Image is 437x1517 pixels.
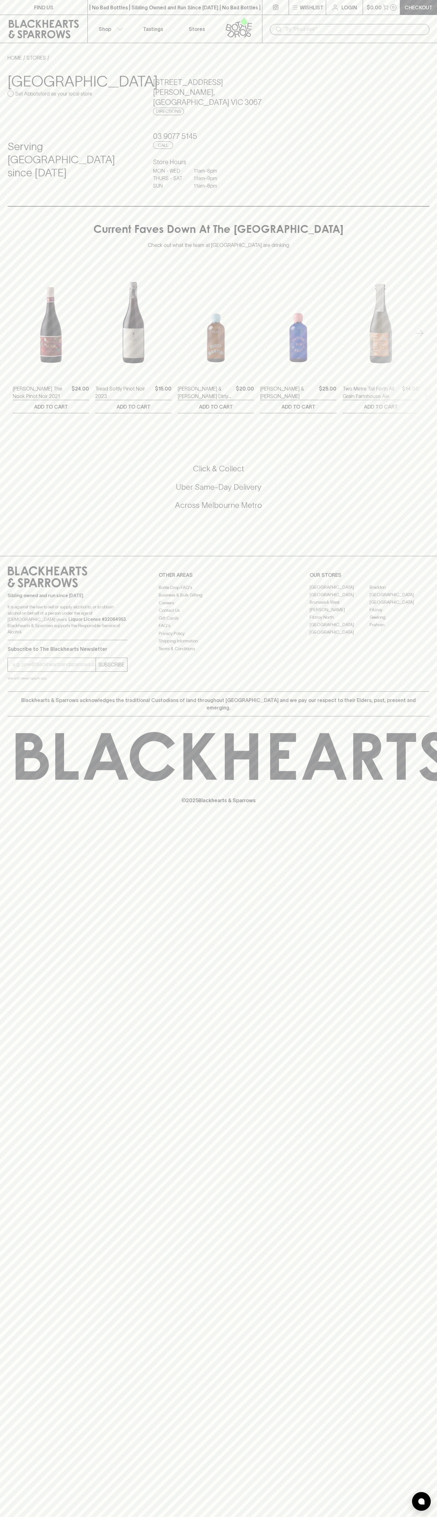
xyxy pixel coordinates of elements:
p: Tastings [143,25,163,33]
img: Two Metre Tall Forth All Grain Farmhouse Ale [343,266,419,376]
a: Prahran [370,621,430,629]
h4: Serving [GEOGRAPHIC_DATA] since [DATE] [7,140,138,179]
h5: [STREET_ADDRESS][PERSON_NAME] , [GEOGRAPHIC_DATA] VIC 3067 [153,77,284,107]
p: ADD TO CART [364,403,398,410]
p: ADD TO CART [281,403,315,410]
a: [GEOGRAPHIC_DATA] [370,599,430,606]
p: It is against the law to sell or supply alcohol to, or to obtain alcohol on behalf of a person un... [7,604,127,635]
a: [PERSON_NAME] The Nook Pinot Noir 2021 [13,385,69,400]
p: $14.00 [402,385,419,400]
a: Fitzroy [370,606,430,614]
a: [PERSON_NAME] & [PERSON_NAME] [260,385,316,400]
p: 0 [392,6,395,9]
a: Directions [153,108,184,115]
p: Subscribe to The Blackhearts Newsletter [7,645,127,653]
a: Privacy Policy [159,630,279,637]
p: Shop [99,25,111,33]
a: [GEOGRAPHIC_DATA] [370,591,430,599]
a: Geelong [370,614,430,621]
a: Two Metre Tall Forth All Grain Farmhouse Ale [343,385,400,400]
p: ADD TO CART [117,403,151,410]
p: We will never spam you [7,675,127,681]
a: FAQ's [159,622,279,630]
p: $15.00 [155,385,171,400]
a: Business & Bulk Gifting [159,592,279,599]
p: Checkout [405,4,433,11]
button: SUBSCRIBE [96,658,127,671]
h5: Click & Collect [7,464,430,474]
p: SUBSCRIBE [98,661,125,668]
button: ADD TO CART [95,400,171,413]
a: [PERSON_NAME] & [PERSON_NAME] Dirty Martini Cocktail [178,385,233,400]
a: Gift Cards [159,614,279,622]
p: $20.00 [236,385,254,400]
img: Tread Softly Pinot Noir 2023 [95,266,171,376]
p: MON - WED [153,167,184,174]
img: Buller The Nook Pinot Noir 2021 [13,266,89,376]
button: ADD TO CART [343,400,419,413]
p: Wishlist [300,4,324,11]
p: Set Abbotsford as your local store [15,90,92,97]
img: Taylor & Smith Dirty Martini Cocktail [178,266,254,376]
h3: [GEOGRAPHIC_DATA] [7,72,138,90]
p: Stores [189,25,205,33]
a: Careers [159,599,279,606]
p: 11am - 8pm [194,182,225,189]
input: e.g. jane@blackheartsandsparrows.com.au [12,660,96,670]
a: Brunswick West [310,599,370,606]
p: 11am - 9pm [194,174,225,182]
a: [PERSON_NAME] [310,606,370,614]
a: Call [153,141,173,149]
p: $24.00 [72,385,89,400]
a: Tastings [131,15,175,43]
h5: Across Melbourne Metro [7,500,430,510]
a: Terms & Conditions [159,645,279,652]
p: ADD TO CART [34,403,68,410]
img: Taylor & Smith Gin [260,266,336,376]
p: ADD TO CART [199,403,233,410]
button: ADD TO CART [260,400,336,413]
button: Shop [88,15,132,43]
p: Check out what the team at [GEOGRAPHIC_DATA] are drinking [148,237,289,249]
p: FIND US [34,4,53,11]
p: $0.00 [367,4,382,11]
h5: Uber Same-Day Delivery [7,482,430,492]
div: Call to action block [7,439,430,543]
a: [GEOGRAPHIC_DATA] [310,591,370,599]
p: SUN [153,182,184,189]
p: OTHER AREAS [159,571,279,579]
input: Try "Pinot noir" [285,24,425,34]
a: STORES [27,55,46,61]
a: Fitzroy North [310,614,370,621]
a: Tread Softly Pinot Noir 2023 [95,385,152,400]
p: Blackhearts & Sparrows acknowledges the traditional Custodians of land throughout [GEOGRAPHIC_DAT... [12,696,425,711]
a: Braddon [370,584,430,591]
p: $25.00 [319,385,336,400]
h6: Store Hours [153,157,284,167]
a: Shipping Information [159,637,279,645]
p: Sibling owned and run since [DATE] [7,592,127,599]
a: [GEOGRAPHIC_DATA] [310,584,370,591]
img: bubble-icon [418,1498,425,1505]
strong: Liquor License #32064953 [68,617,126,622]
a: [GEOGRAPHIC_DATA] [310,629,370,636]
a: Bottle Drop FAQ's [159,584,279,591]
a: [GEOGRAPHIC_DATA] [310,621,370,629]
p: Login [341,4,357,11]
a: Contact Us [159,607,279,614]
h4: Current Faves Down At The [GEOGRAPHIC_DATA] [93,224,344,237]
p: OUR STORES [310,571,430,579]
a: HOME [7,55,22,61]
button: ADD TO CART [13,400,89,413]
a: Stores [175,15,219,43]
p: THURS - SAT [153,174,184,182]
p: 11am - 8pm [194,167,225,174]
button: ADD TO CART [178,400,254,413]
h5: 03 9077 5145 [153,131,284,141]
